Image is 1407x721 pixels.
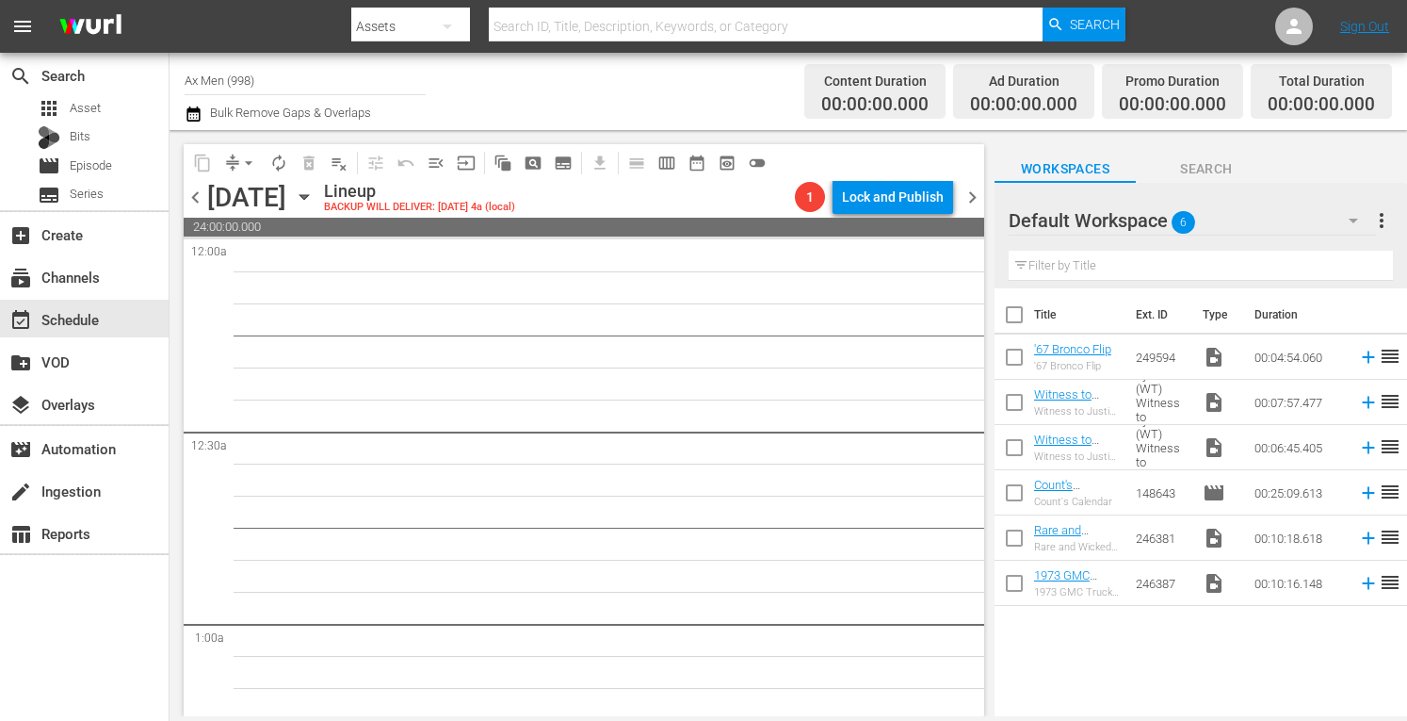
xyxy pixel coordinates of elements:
span: Video [1203,436,1225,459]
span: Remove Gaps & Overlaps [218,148,264,178]
svg: Add to Schedule [1358,392,1379,413]
div: BACKUP WILL DELIVER: [DATE] 4a (local) [324,202,515,214]
span: View Backup [712,148,742,178]
span: Video [1203,527,1225,549]
span: Create [9,224,32,247]
span: Search [9,65,32,88]
span: reorder [1379,435,1401,458]
a: Sign Out [1340,19,1389,34]
span: Week Calendar View [652,148,682,178]
div: Total Duration [1268,68,1375,94]
span: Series [38,184,60,206]
span: Schedule [9,309,32,332]
span: Asset [38,97,60,120]
span: more_vert [1370,209,1393,232]
span: Search [1136,157,1277,181]
div: Witness to Justice by A&E (WT) Witness to Justice: [PERSON_NAME] 150 [1034,405,1121,418]
span: autorenew_outlined [269,154,288,172]
td: Witness to Justice by A&E (WT) Witness to Justice: [PERSON_NAME] 150 [1128,425,1195,470]
span: Automation [9,438,32,461]
span: reorder [1379,526,1401,549]
span: input [457,154,476,172]
span: 00:00:00.000 [970,94,1077,116]
span: Search [1070,8,1120,41]
div: Ad Duration [970,68,1077,94]
div: 1973 GMC Truck Gets EPIC Air Brush [1034,586,1121,598]
span: Episode [70,156,112,175]
td: 00:04:54.060 [1247,335,1350,380]
td: 246387 [1128,561,1195,606]
span: menu [11,15,34,38]
span: Series [70,185,104,204]
th: Type [1191,288,1243,341]
svg: Add to Schedule [1358,437,1379,458]
span: Video [1203,346,1225,369]
span: date_range_outlined [687,154,706,172]
a: '67 Bronco Flip [1034,342,1111,356]
div: Rare and Wicked 1962 [PERSON_NAME] [1034,541,1121,553]
span: Workspaces [995,157,1136,181]
td: 00:10:16.148 [1247,561,1350,606]
a: Rare and Wicked 1962 [PERSON_NAME] [1034,523,1115,580]
td: 246381 [1128,516,1195,561]
div: Promo Duration [1119,68,1226,94]
span: 00:00:00.000 [821,94,929,116]
span: chevron_left [184,186,207,209]
div: Content Duration [821,68,929,94]
svg: Add to Schedule [1358,483,1379,503]
span: Ingestion [9,481,32,503]
th: Ext. ID [1124,288,1191,341]
span: Fill episodes with ad slates [421,148,451,178]
span: 1 [795,189,825,205]
span: reorder [1379,571,1401,594]
span: Refresh All Search Blocks [481,144,518,181]
span: Create Search Block [518,148,548,178]
td: 249594 [1128,335,1195,380]
td: 00:06:45.405 [1247,425,1350,470]
span: Create Series Block [548,148,578,178]
div: Bits [38,126,60,149]
span: Episode [1203,482,1225,504]
span: pageview_outlined [524,154,542,172]
td: 00:25:09.613 [1247,470,1350,516]
a: 1973 GMC Truck Gets EPIC Air Brush [1034,568,1120,611]
span: Select an event to delete [294,148,324,178]
span: 00:00:00.000 [1119,94,1226,116]
div: Lineup [324,181,515,202]
div: Witness to Justice by A&E (WT) Witness to Justice: [PERSON_NAME] 150 [1034,451,1121,463]
span: chevron_right [961,186,984,209]
span: calendar_view_week_outlined [657,154,676,172]
span: toggle_off [748,154,767,172]
span: Video [1203,391,1225,414]
th: Duration [1243,288,1356,341]
span: reorder [1379,481,1401,503]
th: Title [1034,288,1124,341]
span: Clear Lineup [324,148,354,178]
a: Witness to Justice by A&E (WT) Witness to Justice: [PERSON_NAME] 150 [1034,433,1121,517]
span: Episode [38,155,60,177]
a: Witness to Justice by A&E (WT) Witness to Justice: [PERSON_NAME] 150 [1034,387,1121,472]
span: Bulk Remove Gaps & Overlaps [207,106,371,120]
span: Loop Content [264,148,294,178]
span: Channels [9,267,32,289]
img: ans4CAIJ8jUAAAAAAAAAAAAAAAAAAAAAAAAgQb4GAAAAAAAAAAAAAAAAAAAAAAAAJMjXAAAAAAAAAAAAAAAAAAAAAAAAgAT5G... [45,5,136,49]
span: Bits [70,127,90,146]
span: compress [223,154,242,172]
div: [DATE] [207,182,286,213]
svg: Add to Schedule [1358,528,1379,549]
span: 00:00:00.000 [1268,94,1375,116]
td: 00:07:57.477 [1247,380,1350,425]
button: Search [1043,8,1125,41]
div: Count's Calendar [1034,496,1121,508]
span: menu_open [427,154,445,172]
button: more_vert [1370,198,1393,243]
td: 00:10:18.618 [1247,516,1350,561]
svg: Add to Schedule [1358,573,1379,594]
span: reorder [1379,390,1401,413]
span: Video [1203,572,1225,595]
span: VOD [9,352,32,374]
td: Witness to Justice by A&E (WT) Witness to Justice: [PERSON_NAME] 150 [1128,380,1195,425]
span: subtitles_outlined [554,154,573,172]
span: auto_awesome_motion_outlined [493,154,512,172]
span: preview_outlined [718,154,736,172]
